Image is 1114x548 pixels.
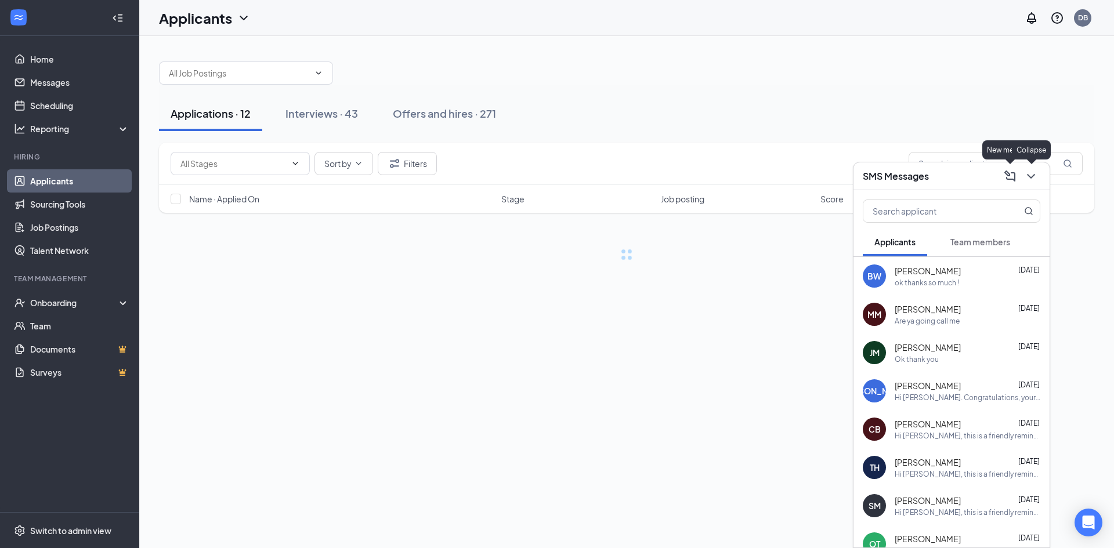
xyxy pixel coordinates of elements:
[189,193,259,205] span: Name · Applied On
[1025,11,1039,25] svg: Notifications
[1001,167,1019,186] button: ComposeMessage
[314,68,323,78] svg: ChevronDown
[950,237,1010,247] span: Team members
[895,342,961,353] span: [PERSON_NAME]
[1003,169,1017,183] svg: ComposeMessage
[874,237,916,247] span: Applicants
[393,106,496,121] div: Offers and hires · 271
[895,507,1040,517] div: Hi [PERSON_NAME], this is a friendly reminder. Your meeting with [DEMOGRAPHIC_DATA]-fil-A for Tea...
[895,393,1040,402] div: Hi [PERSON_NAME]. Congratulations, your phone meeting with [DEMOGRAPHIC_DATA]-fil-A for Team Memb...
[895,495,961,506] span: [PERSON_NAME]
[30,193,129,216] a: Sourcing Tools
[870,462,880,473] div: TH
[863,200,1001,222] input: Search applicant
[112,12,124,24] svg: Collapse
[30,361,129,384] a: SurveysCrown
[895,533,961,545] span: [PERSON_NAME]
[30,525,111,536] div: Switch to admin view
[169,67,309,79] input: All Job Postings
[895,303,961,315] span: [PERSON_NAME]
[1018,304,1040,313] span: [DATE]
[1063,159,1072,168] svg: MagnifyingGlass
[30,216,129,239] a: Job Postings
[1022,167,1040,186] button: ChevronDown
[895,469,1040,479] div: Hi [PERSON_NAME], this is a friendly reminder. Your meeting with [DEMOGRAPHIC_DATA]-fil-A for Tea...
[867,309,881,320] div: MM
[895,456,961,468] span: [PERSON_NAME]
[324,159,352,168] span: Sort by
[14,274,127,284] div: Team Management
[30,297,120,309] div: Onboarding
[1024,206,1033,216] svg: MagnifyingGlass
[841,385,908,397] div: [PERSON_NAME]
[180,157,286,170] input: All Stages
[171,106,251,121] div: Applications · 12
[314,152,373,175] button: Sort byChevronDown
[388,157,402,170] svg: Filter
[30,123,130,135] div: Reporting
[1018,342,1040,351] span: [DATE]
[30,314,129,337] a: Team
[30,71,129,94] a: Messages
[895,431,1040,441] div: Hi [PERSON_NAME], this is a friendly reminder. Your meeting with [DEMOGRAPHIC_DATA]-fil-A for Tea...
[870,347,880,358] div: JM
[1012,140,1051,159] div: Collapse
[895,316,960,326] div: Are ya going call me
[30,337,129,361] a: DocumentsCrown
[863,170,929,183] h3: SMS Messages
[1050,11,1064,25] svg: QuestionInfo
[30,169,129,193] a: Applicants
[867,270,881,282] div: BW
[291,159,300,168] svg: ChevronDown
[1018,495,1040,504] span: [DATE]
[869,500,881,511] div: SM
[14,152,127,162] div: Hiring
[895,354,939,364] div: Ok thank you
[1078,13,1088,23] div: DB
[30,239,129,262] a: Talent Network
[285,106,358,121] div: Interviews · 43
[354,159,363,168] svg: ChevronDown
[14,123,26,135] svg: Analysis
[501,193,525,205] span: Stage
[30,94,129,117] a: Scheduling
[1018,419,1040,427] span: [DATE]
[13,12,24,23] svg: WorkstreamLogo
[895,380,961,391] span: [PERSON_NAME]
[982,140,1038,159] div: New message
[14,525,26,536] svg: Settings
[895,418,961,430] span: [PERSON_NAME]
[895,278,959,288] div: ok thanks so much !
[869,423,881,435] div: CB
[820,193,844,205] span: Score
[1018,266,1040,274] span: [DATE]
[1018,380,1040,389] span: [DATE]
[378,152,437,175] button: Filter Filters
[1018,457,1040,466] span: [DATE]
[1018,534,1040,542] span: [DATE]
[1075,509,1102,536] div: Open Intercom Messenger
[895,265,961,277] span: [PERSON_NAME]
[30,48,129,71] a: Home
[1024,169,1038,183] svg: ChevronDown
[14,297,26,309] svg: UserCheck
[237,11,251,25] svg: ChevronDown
[159,8,232,28] h1: Applicants
[661,193,704,205] span: Job posting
